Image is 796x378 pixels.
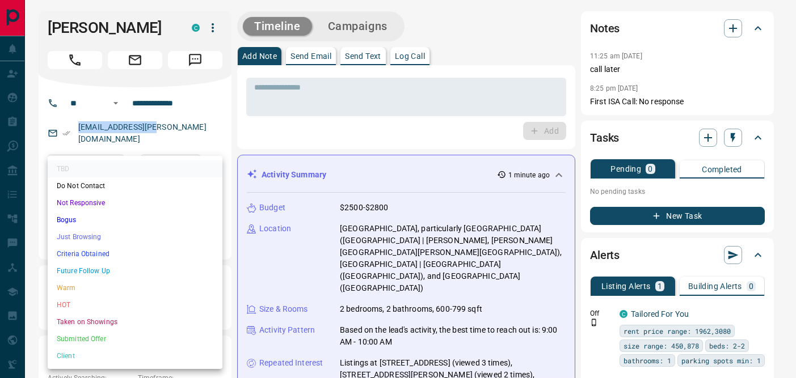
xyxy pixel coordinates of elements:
li: Client [48,347,222,364]
li: Bogus [48,211,222,228]
li: Criteria Obtained [48,245,222,262]
li: Warm [48,279,222,296]
li: Future Follow Up [48,262,222,279]
li: HOT [48,296,222,313]
li: Submitted Offer [48,330,222,347]
li: Do Not Contact [48,177,222,194]
li: Just Browsing [48,228,222,245]
li: Not Responsive [48,194,222,211]
li: Taken on Showings [48,313,222,330]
